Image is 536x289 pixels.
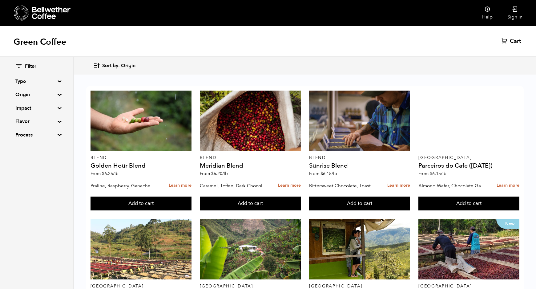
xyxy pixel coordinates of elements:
summary: Type [15,78,58,85]
a: New [418,219,519,279]
span: Sort by: Origin [102,63,135,69]
bdi: 6.15 [320,171,337,177]
span: $ [320,171,323,177]
span: /lb [113,171,119,177]
p: Blend [200,156,301,160]
button: Sort by: Origin [93,59,135,73]
h1: Green Coffee [14,36,66,47]
p: New [496,219,519,229]
summary: Impact [15,104,58,112]
span: $ [211,171,214,177]
p: [GEOGRAPHIC_DATA] [91,284,191,288]
span: /lb [222,171,228,177]
span: $ [102,171,104,177]
a: Learn more [387,179,410,192]
bdi: 6.20 [211,171,228,177]
p: Bittersweet Chocolate, Toasted Marshmallow, Candied Orange, Praline [309,181,378,190]
button: Add to cart [418,197,519,211]
button: Add to cart [200,197,301,211]
summary: Flavor [15,118,58,125]
p: [GEOGRAPHIC_DATA] [418,284,519,288]
p: Caramel, Toffee, Dark Chocolate [200,181,268,190]
p: [GEOGRAPHIC_DATA] [418,156,519,160]
a: Learn more [497,179,519,192]
span: From [418,171,446,177]
p: Blend [309,156,410,160]
p: Blend [91,156,191,160]
span: /lb [332,171,337,177]
summary: Process [15,131,58,139]
h4: Meridian Blend [200,163,301,169]
button: Add to cart [91,197,191,211]
p: Praline, Raspberry, Ganache [91,181,159,190]
span: From [91,171,119,177]
span: Cart [510,38,521,45]
span: /lb [441,171,446,177]
button: Add to cart [309,197,410,211]
span: $ [430,171,432,177]
a: Learn more [169,179,191,192]
p: [GEOGRAPHIC_DATA] [309,284,410,288]
span: Filter [25,63,36,70]
span: From [309,171,337,177]
span: From [200,171,228,177]
h4: Golden Hour Blend [91,163,191,169]
bdi: 6.15 [430,171,446,177]
h4: Parceiros do Cafe ([DATE]) [418,163,519,169]
summary: Origin [15,91,58,98]
bdi: 6.25 [102,171,119,177]
h4: Sunrise Blend [309,163,410,169]
a: Cart [502,38,522,45]
p: [GEOGRAPHIC_DATA] [200,284,301,288]
p: Almond Wafer, Chocolate Ganache, Bing Cherry [418,181,487,190]
a: Learn more [278,179,301,192]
